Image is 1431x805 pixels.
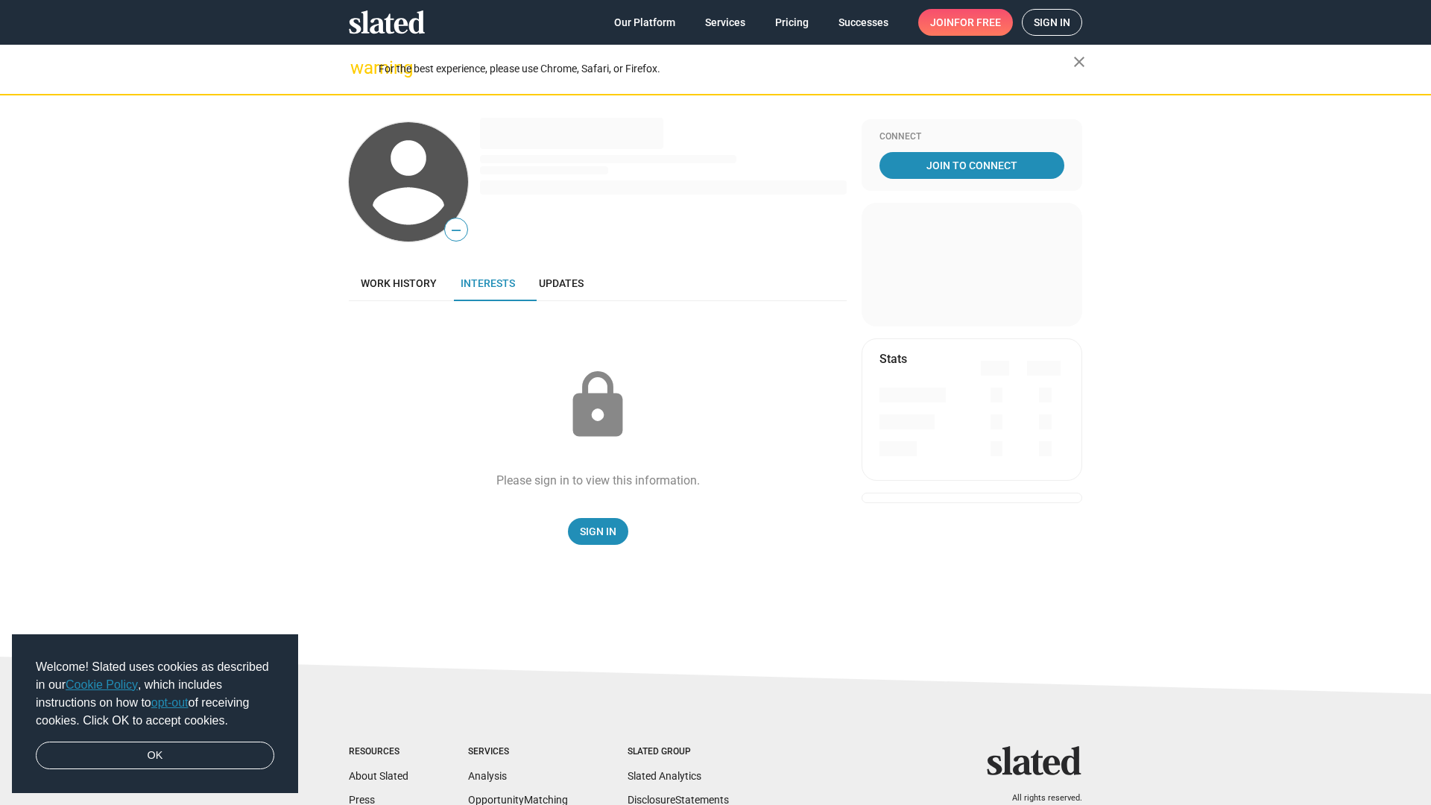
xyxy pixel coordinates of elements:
span: Services [705,9,745,36]
a: Successes [827,9,900,36]
div: Please sign in to view this information. [496,473,700,488]
a: About Slated [349,770,408,782]
div: Connect [879,131,1064,143]
a: Our Platform [602,9,687,36]
a: Analysis [468,770,507,782]
a: Slated Analytics [628,770,701,782]
a: Join To Connect [879,152,1064,179]
a: Sign in [1022,9,1082,36]
mat-icon: lock [560,368,635,443]
span: Sign in [1034,10,1070,35]
span: Sign In [580,518,616,545]
a: Sign In [568,518,628,545]
mat-icon: close [1070,53,1088,71]
mat-icon: warning [350,59,368,77]
a: Work history [349,265,449,301]
a: Pricing [763,9,821,36]
span: Interests [461,277,515,289]
span: Successes [838,9,888,36]
a: Updates [527,265,596,301]
span: Pricing [775,9,809,36]
span: Join To Connect [882,152,1061,179]
a: Interests [449,265,527,301]
div: Resources [349,746,408,758]
span: Updates [539,277,584,289]
a: Cookie Policy [66,678,138,691]
span: Work history [361,277,437,289]
div: Slated Group [628,746,729,758]
span: Our Platform [614,9,675,36]
span: Join [930,9,1001,36]
div: cookieconsent [12,634,298,794]
span: — [445,221,467,240]
span: for free [954,9,1001,36]
span: Welcome! Slated uses cookies as described in our , which includes instructions on how to of recei... [36,658,274,730]
div: For the best experience, please use Chrome, Safari, or Firefox. [379,59,1073,79]
a: dismiss cookie message [36,742,274,770]
mat-card-title: Stats [879,351,907,367]
a: Services [693,9,757,36]
a: Joinfor free [918,9,1013,36]
a: opt-out [151,696,189,709]
div: Services [468,746,568,758]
